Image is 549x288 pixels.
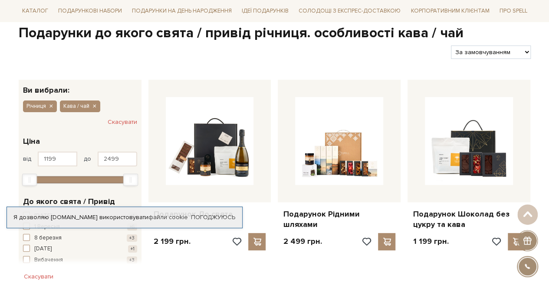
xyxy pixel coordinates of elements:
[23,196,115,207] span: До якого свята / Привід
[127,256,137,264] span: +3
[34,245,52,253] span: [DATE]
[23,256,137,265] button: Вибачення +3
[19,24,531,42] h1: Подарунки до якого свята / привід річниця. особливості кава / чай
[496,4,530,18] a: Про Spell
[283,236,322,246] p: 2 499 грн.
[98,152,137,166] input: Ціна
[38,152,77,166] input: Ціна
[23,136,40,147] span: Ціна
[23,100,57,112] button: Річниця
[127,234,137,242] span: +3
[84,155,91,163] span: до
[295,3,404,18] a: Солодощі з експрес-доставкою
[154,236,191,246] p: 2 199 грн.
[34,234,62,243] span: 8 березня
[148,214,188,221] a: файли cookie
[128,4,235,18] a: Подарунки на День народження
[23,245,137,253] button: [DATE] +1
[128,245,137,252] span: +1
[23,234,137,243] button: 8 березня +3
[23,155,31,163] span: від
[123,174,138,186] div: Max
[283,209,395,230] a: Подарунок Рідними шляхами
[55,4,125,18] a: Подарункові набори
[191,214,235,221] a: Погоджуюсь
[7,214,242,221] div: Я дозволяю [DOMAIN_NAME] використовувати
[413,236,448,246] p: 1 199 грн.
[63,102,89,110] span: Кава / чай
[26,102,46,110] span: Річниця
[413,209,525,230] a: Подарунок Шоколад без цукру та кава
[22,174,37,186] div: Min
[34,256,63,265] span: Вибачення
[238,4,292,18] a: Ідеї подарунків
[407,4,493,18] a: Корпоративним клієнтам
[60,100,100,112] button: Кава / чай
[19,80,141,94] div: Ви вибрали:
[108,115,137,129] button: Скасувати
[19,4,52,18] a: Каталог
[19,270,59,284] button: Скасувати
